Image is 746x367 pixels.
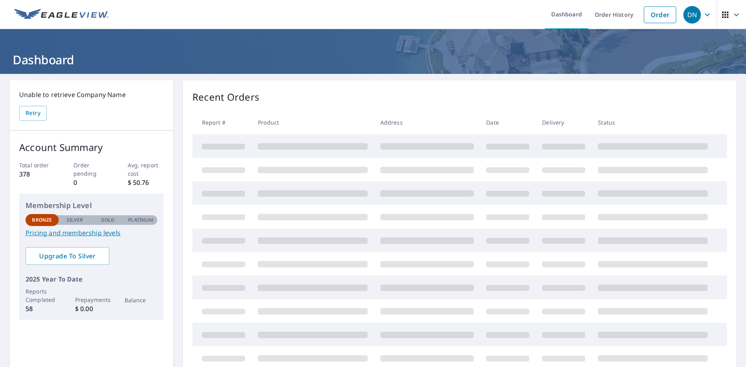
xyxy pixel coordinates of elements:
p: Platinum [128,216,153,224]
p: Unable to retrieve Company Name [19,90,164,99]
p: Reports Completed [26,287,59,304]
th: Date [480,111,536,134]
p: Prepayments [75,296,108,304]
div: DN [683,6,701,24]
span: Upgrade To Silver [32,252,103,260]
p: Bronze [32,216,52,224]
a: Order [644,6,676,23]
span: Retry [26,108,40,118]
button: Retry [19,106,47,121]
p: 58 [26,304,59,313]
p: Silver [67,216,83,224]
p: $ 50.76 [128,178,164,187]
p: 2025 Year To Date [26,274,157,284]
p: 0 [73,178,110,187]
p: Avg. report cost [128,161,164,178]
th: Address [374,111,480,134]
p: Order pending [73,161,110,178]
th: Delivery [536,111,592,134]
p: Recent Orders [192,90,259,104]
p: Gold [101,216,115,224]
p: 378 [19,169,55,179]
a: Pricing and membership levels [26,228,157,238]
h1: Dashboard [10,52,736,68]
p: Balance [125,296,158,304]
a: Upgrade To Silver [26,247,109,265]
p: Account Summary [19,140,164,155]
th: Product [251,111,374,134]
p: Membership Level [26,200,157,211]
img: EV Logo [14,9,109,21]
th: Report # [192,111,251,134]
p: $ 0.00 [75,304,108,313]
p: Total order [19,161,55,169]
th: Status [592,111,714,134]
